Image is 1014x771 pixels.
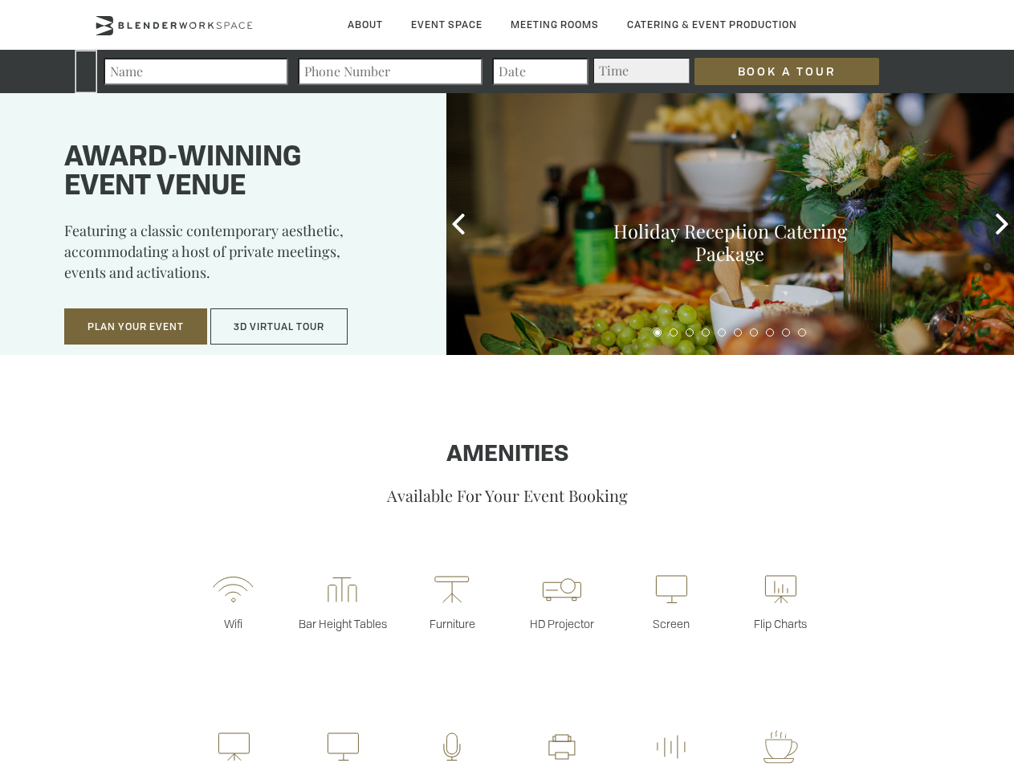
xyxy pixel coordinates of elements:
button: Plan Your Event [64,308,207,345]
button: 3D Virtual Tour [210,308,348,345]
input: Name [104,58,288,85]
p: Featuring a classic contemporary aesthetic, accommodating a host of private meetings, events and ... [64,220,406,294]
p: Available For Your Event Booking [51,484,963,506]
p: Furniture [397,616,507,631]
p: Flip Charts [726,616,835,631]
a: Holiday Reception Catering Package [613,218,847,266]
h1: Award-winning event venue [64,144,406,202]
p: Bar Height Tables [288,616,397,631]
p: Screen [617,616,726,631]
h1: Amenities [51,443,963,468]
p: Wifi [178,616,287,631]
input: Date [492,58,588,85]
input: Phone Number [298,58,483,85]
input: Book a Tour [694,58,879,85]
p: HD Projector [507,616,617,631]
